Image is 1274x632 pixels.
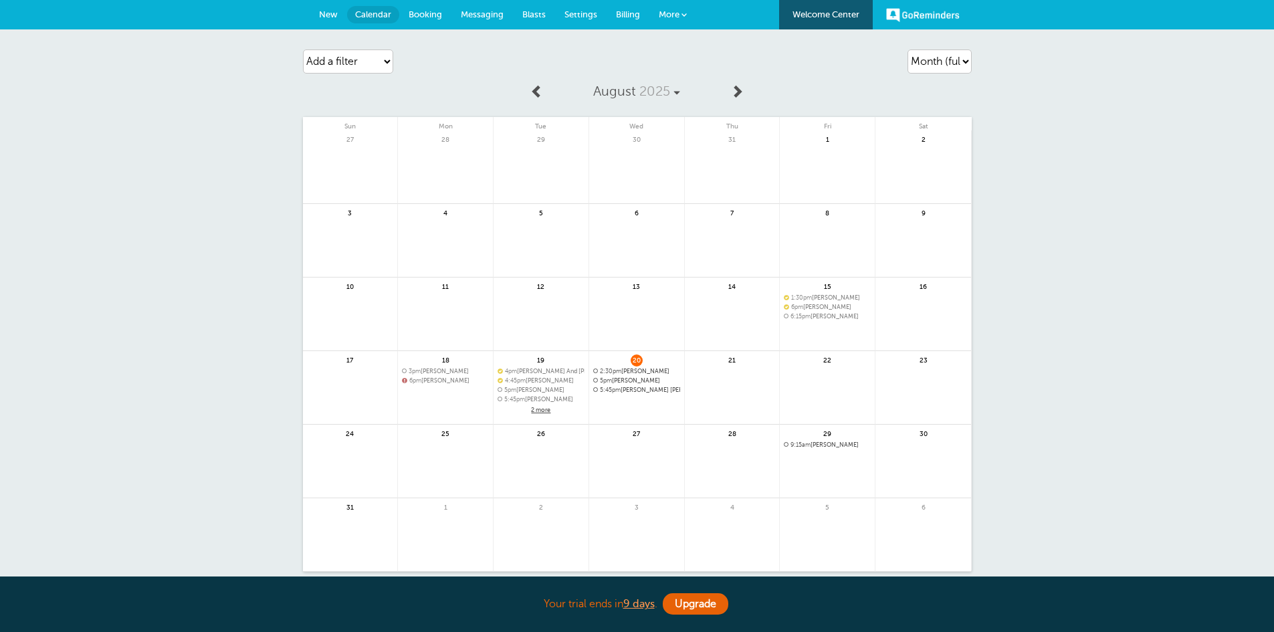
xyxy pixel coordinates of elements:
[303,590,972,619] div: Your trial ends in .
[439,354,451,364] span: 18
[402,368,489,375] span: Andre Buck
[303,117,398,130] span: Sun
[589,117,684,130] span: Wed
[726,354,738,364] span: 21
[319,9,338,19] span: New
[535,354,547,364] span: 19
[409,377,421,384] span: 6pm
[784,441,871,449] span: Cody Gregory
[784,441,871,449] a: 9:15am[PERSON_NAME]
[344,502,356,512] span: 31
[631,281,643,291] span: 13
[409,9,442,19] span: Booking
[409,368,421,375] span: 3pm
[402,377,406,383] span: Reschedule requested. Change the appointment date to remove the alert icon.
[600,377,612,384] span: 5pm
[593,368,680,375] a: 2:30pm[PERSON_NAME]
[593,387,680,394] span: Morgon Robinson
[498,377,585,385] span: Sonia
[631,354,643,364] span: 20
[821,428,833,438] span: 29
[918,207,930,217] span: 9
[593,377,680,385] span: Sue Alderson
[784,294,871,302] a: 1:30pm[PERSON_NAME]
[439,281,451,291] span: 11
[791,304,803,310] span: 6pm
[535,502,547,512] span: 2
[600,368,621,375] span: 2:30pm
[600,387,621,393] span: 5:45pm
[402,377,489,385] a: 6pm[PERSON_NAME]
[535,134,547,144] span: 29
[726,207,738,217] span: 7
[535,207,547,217] span: 5
[498,368,585,375] span: Riley And Ashley
[663,593,728,615] a: Upgrade
[631,134,643,144] span: 30
[593,368,680,375] span: Jarod Dodson
[918,502,930,512] span: 6
[726,134,738,144] span: 31
[504,396,525,403] span: 5:45pm
[616,9,640,19] span: Billing
[631,502,643,512] span: 3
[439,207,451,217] span: 4
[498,368,502,373] span: Confirmed. Changing the appointment date will unconfirm the appointment.
[347,6,399,23] a: Calendar
[522,9,546,19] span: Blasts
[498,396,585,403] span: Carl
[439,502,451,512] span: 1
[504,387,516,393] span: 5pm
[784,304,871,311] span: Kathleen Calderon
[821,207,833,217] span: 8
[494,117,589,130] span: Tue
[918,281,930,291] span: 16
[498,377,585,385] a: 4:45pm[PERSON_NAME]
[631,428,643,438] span: 27
[535,428,547,438] span: 26
[726,502,738,512] span: 4
[821,354,833,364] span: 22
[439,134,451,144] span: 28
[784,294,788,300] span: Confirmed. Changing the appointment date will unconfirm the appointment.
[593,377,680,385] a: 5pm[PERSON_NAME]
[498,377,502,383] span: Confirmed. Changing the appointment date will unconfirm the appointment.
[344,354,356,364] span: 17
[790,441,811,448] span: 9:15am
[623,598,655,610] a: 9 days
[784,313,871,320] a: 6:15pm[PERSON_NAME]
[593,84,636,99] span: August
[631,207,643,217] span: 6
[784,304,871,311] a: 6pm[PERSON_NAME]
[505,368,517,375] span: 4pm
[784,313,871,320] span: Shantera Jones
[821,134,833,144] span: 1
[402,368,489,375] a: 3pm[PERSON_NAME]
[593,387,680,394] a: 5:45pm[PERSON_NAME] [PERSON_NAME]
[498,405,585,416] a: 2 more
[875,117,971,130] span: Sat
[402,377,489,385] span: Maudlyn
[344,134,356,144] span: 27
[461,9,504,19] span: Messaging
[355,9,391,19] span: Calendar
[498,396,585,403] a: 5:45pm[PERSON_NAME]
[659,9,679,19] span: More
[726,281,738,291] span: 14
[784,294,871,302] span: Nancy Carter
[535,281,547,291] span: 12
[564,9,597,19] span: Settings
[344,281,356,291] span: 10
[498,387,585,394] span: Kathren Brooks
[498,368,585,375] a: 4pm[PERSON_NAME] And [PERSON_NAME]
[918,354,930,364] span: 23
[439,428,451,438] span: 25
[344,428,356,438] span: 24
[550,77,723,106] a: August 2025
[505,377,526,384] span: 4:45pm
[726,428,738,438] span: 28
[398,117,493,130] span: Mon
[639,84,670,99] span: 2025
